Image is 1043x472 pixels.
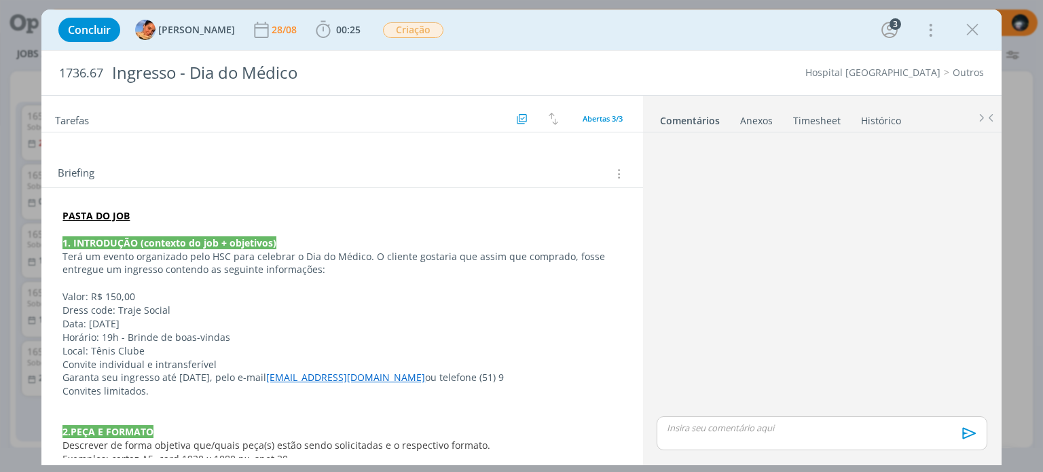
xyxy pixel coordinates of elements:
a: [EMAIL_ADDRESS][DOMAIN_NAME] [266,371,425,384]
span: 00:25 [336,23,361,36]
img: arrow-down-up.svg [549,113,558,125]
button: 00:25 [312,19,364,41]
p: Valor: R$ 150,00 [62,290,621,304]
p: Garanta seu ingresso até [DATE], pelo e-mail ou telefone (51) 9 [62,371,621,384]
a: PASTA DO JOB [62,209,130,222]
button: 3 [879,19,900,41]
a: Comentários [659,108,720,128]
span: [PERSON_NAME] [158,25,235,35]
p: Dress code: Traje Social [62,304,621,317]
p: Convites limitados. [62,384,621,398]
span: Concluir [68,24,111,35]
strong: 1. INTRODUÇÃO (contexto do job + objetivos) [62,236,276,249]
p: Local: Tênis Clube [62,344,621,358]
a: Outros [953,66,984,79]
p: Horário: 19h - Brinde de boas-vindas [62,331,621,344]
span: Exemplos: cartaz A5, card 1920 x 1080 px, spot 30. [62,452,291,465]
span: Tarefas [55,111,89,127]
p: Terá um evento organizado pelo HSC para celebrar o Dia do Médico. O cliente gostaria que assim qu... [62,250,621,277]
strong: 2.PEÇA E FORMATO [62,425,153,438]
div: Ingresso - Dia do Médico [106,56,593,90]
div: Anexos [740,114,773,128]
p: Data: [DATE] [62,317,621,331]
span: Briefing [58,165,94,183]
a: Hospital [GEOGRAPHIC_DATA] [805,66,940,79]
a: Histórico [860,108,902,128]
button: Criação [382,22,444,39]
button: Concluir [58,18,120,42]
span: Descrever de forma objetiva que/quais peça(s) estão sendo solicitadas e o respectivo formato. [62,439,490,452]
span: 1736.67 [59,66,103,81]
span: Criação [383,22,443,38]
div: dialog [41,10,1001,465]
button: L[PERSON_NAME] [135,20,235,40]
img: L [135,20,155,40]
div: 28/08 [272,25,299,35]
span: Abertas 3/3 [583,113,623,124]
a: Timesheet [792,108,841,128]
p: Convite individual e intransferível [62,358,621,371]
div: 3 [890,18,901,30]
